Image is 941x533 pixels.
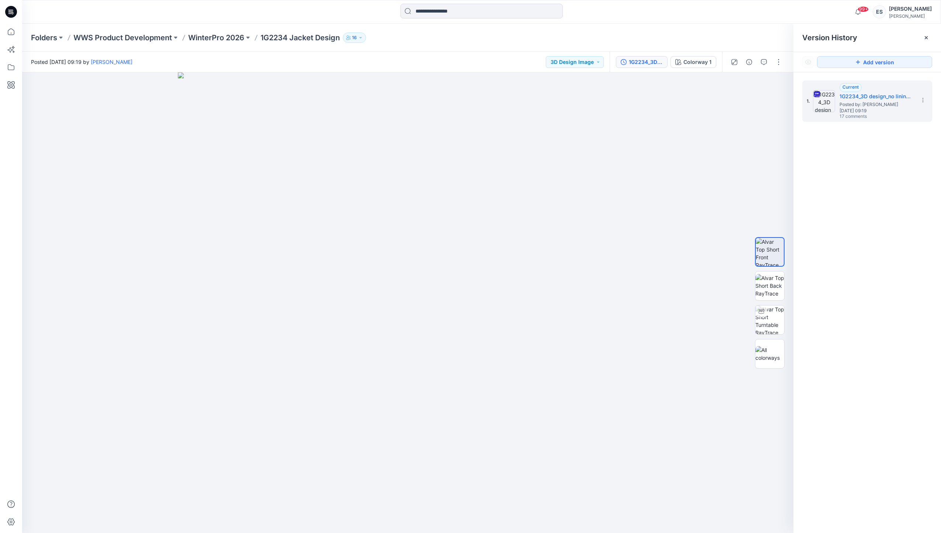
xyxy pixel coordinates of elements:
[802,33,857,42] span: Version History
[178,72,638,533] img: eyJhbGciOiJIUzI1NiIsImtpZCI6IjAiLCJzbHQiOiJzZXMiLCJ0eXAiOiJKV1QifQ.eyJkYXRhIjp7InR5cGUiOiJzdG9yYW...
[756,238,784,266] img: Alvar Top Short Front RayTrace
[889,4,932,13] div: [PERSON_NAME]
[923,35,929,41] button: Close
[343,33,366,43] button: 16
[889,13,932,19] div: [PERSON_NAME]
[261,33,340,43] p: 1G2234 Jacket Design
[616,56,668,68] button: 1G2234_3D design_no lining-raglan sleeve
[840,114,891,120] span: 17 comments
[840,108,913,113] span: [DATE] 09:19
[802,56,814,68] button: Show Hidden Versions
[188,33,244,43] a: WinterPro 2026
[755,305,784,334] img: Alvar Top Short Turntable RayTrace
[91,59,132,65] a: [PERSON_NAME]
[31,58,132,66] span: Posted [DATE] 09:19 by
[807,98,810,105] span: 1.
[671,56,716,68] button: Colorway 1
[842,84,859,90] span: Current
[352,34,357,42] p: 16
[817,56,932,68] button: Add version
[755,346,784,362] img: All colorways
[840,92,913,101] h5: 1G2234_3D design_no lining-raglan sleeve
[755,274,784,297] img: Alvar Top Short Back RayTrace
[873,5,886,18] div: ES
[813,90,835,112] img: 1G2234_3D design_no lining-raglan sleeve
[629,58,663,66] div: 1G2234_3D design_no lining-raglan sleeve
[840,101,913,108] span: Posted by: Soile Pakarinen
[683,58,711,66] div: Colorway 1
[743,56,755,68] button: Details
[858,6,869,12] span: 99+
[73,33,172,43] a: WWS Product Development
[31,33,57,43] a: Folders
